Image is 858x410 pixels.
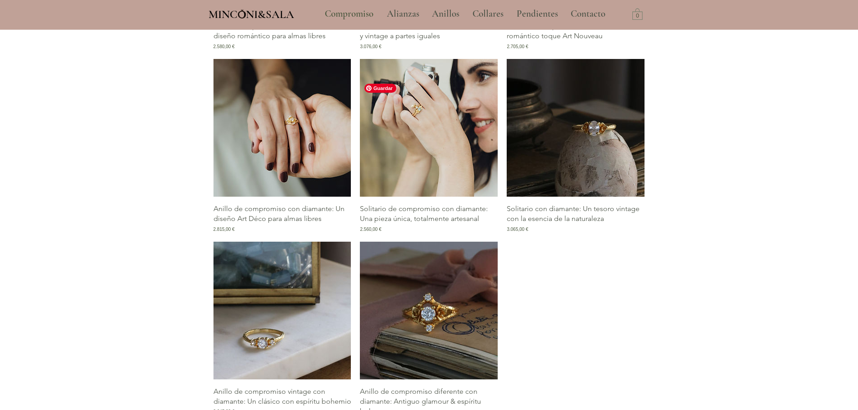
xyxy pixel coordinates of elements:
a: Contacto [564,3,613,25]
p: Anillo de compromiso diferente: Un romántico toque Art Nouveau [507,21,645,41]
nav: Sitio [300,3,630,25]
p: Collares [468,3,508,25]
a: Pendientes [510,3,564,25]
div: Galería de Solitario con diamante: Un tesoro vintage con la esencia de la naturaleza [507,59,645,233]
img: Minconi Sala [238,9,246,18]
p: Solitario con diamante: Un tesoro vintage con la esencia de la naturaleza [507,204,645,224]
p: Anillo de compromiso con diamante: Un diseño Art Déco para almas libres [213,204,351,224]
span: 2.580,00 € [213,43,235,50]
p: Compromiso [320,3,378,25]
a: Solitario con diamante: Un tesoro vintage con la esencia de la naturaleza3.065,00 € [507,204,645,233]
a: Anillo de compromiso diferente: Un romántico toque Art Nouveau2.705,00 € [507,21,645,50]
a: Solitario de pedida con diamante: Un diseño romántico para almas libres2.580,00 € [213,21,351,50]
div: Galería de Anillo de compromiso con diamante: Un diseño Art Déco para almas libres [213,59,351,233]
span: 3.076,00 € [360,43,381,50]
p: Anillo de compromiso vintage con diamante: Un clásico con espíritu bohemio [213,387,351,407]
p: Pendientes [512,3,563,25]
a: Solitario de compromiso con diamante: Una pieza única, totalmente artesanal2.560,00 € [360,204,498,233]
span: 3.065,00 € [507,226,528,233]
div: Galería de Solitario de compromiso con diamante: Una pieza única, totalmente artesanal [360,59,498,233]
a: MINCONI&SALA [209,6,294,21]
a: Compromiso [318,3,380,25]
p: Anillos [427,3,464,25]
text: 0 [636,13,639,19]
span: 2.705,00 € [507,43,528,50]
span: Guardar [364,84,396,93]
span: MINCONI&SALA [209,8,294,21]
p: Alianzas [382,3,424,25]
a: Anillo de compromiso con diamante: Un diseño Art Déco para almas libres2.815,00 € [213,204,351,233]
p: Solitario de compromiso con diamante: Una pieza única, totalmente artesanal [360,204,498,224]
p: Solitario con diamante natural: Romántico y vintage a partes iguales [360,21,498,41]
p: Solitario de pedida con diamante: Un diseño romántico para almas libres [213,21,351,41]
a: Anillos [425,3,466,25]
a: Alianzas [380,3,425,25]
a: Carrito con 0 ítems [632,8,643,20]
a: Solitario con diamante natural: Romántico y vintage a partes iguales3.076,00 € [360,21,498,50]
span: 2.560,00 € [360,226,381,233]
p: Contacto [566,3,610,25]
span: 2.815,00 € [213,226,235,233]
a: Collares [466,3,510,25]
